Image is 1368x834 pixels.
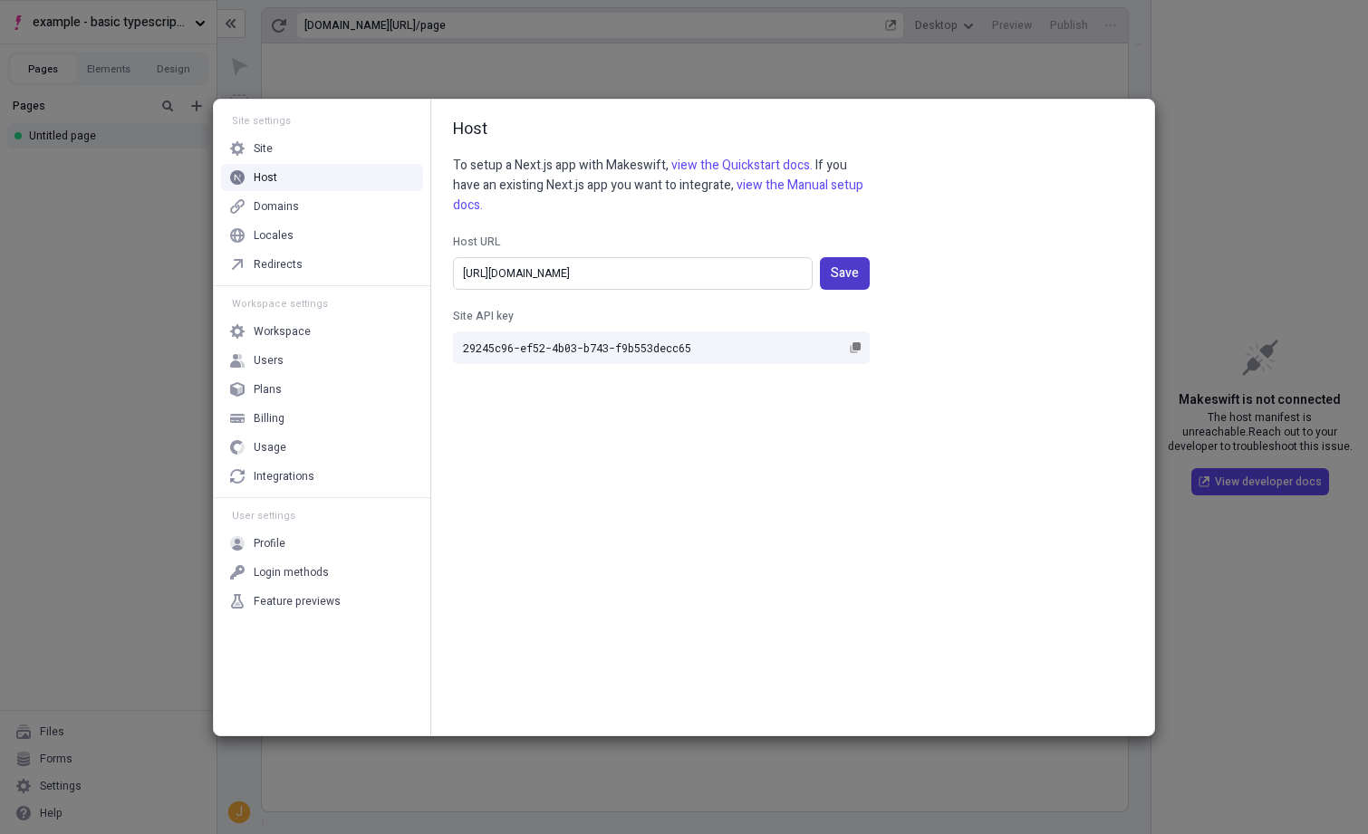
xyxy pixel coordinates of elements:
span: Save [831,264,859,283]
button: Site API key [844,337,866,359]
div: Workspace [254,324,311,339]
div: Integrations [254,469,314,484]
div: User settings [221,509,423,522]
div: Site settings [221,114,423,128]
div: Profile [254,536,285,551]
div: Billing [254,411,284,426]
p: To setup a Next.js app with Makeswift, If you have an existing Next.js app you want to integrate, [453,156,870,216]
div: Login methods [254,565,329,580]
div: Site [254,141,273,156]
div: Locales [254,228,294,243]
div: Host [254,170,277,185]
div: Users [254,353,284,368]
div: Site API key [453,308,870,324]
a: view the Manual setup docs. [453,176,863,215]
input: Site API key [453,331,870,364]
div: Plans [254,382,282,397]
input: Host URLSave [453,257,813,290]
div: Usage [254,440,286,455]
div: Redirects [254,257,303,272]
button: Host URL [820,257,870,290]
div: Host [453,118,1132,141]
div: Feature previews [254,594,341,609]
div: Domains [254,199,299,214]
a: view the Quickstart docs. [671,156,813,175]
div: Workspace settings [221,297,423,311]
div: Host URL [453,234,870,250]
